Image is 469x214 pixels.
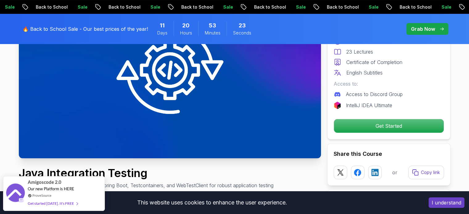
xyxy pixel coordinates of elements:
div: Get started [DATE]. It's FREE [28,200,78,207]
p: Sale [436,4,455,10]
p: Back to School [30,4,72,10]
p: 23 Lectures [346,48,373,55]
span: Days [157,30,167,36]
span: Amigoscode 2.0 [28,179,61,186]
h1: Java Integration Testing [19,167,274,179]
p: Sale [363,4,383,10]
p: Sale [217,4,237,10]
p: Back to School [394,4,436,10]
p: Access to: [334,80,444,87]
span: 23 Seconds [239,21,246,30]
h2: Share this Course [334,150,444,158]
img: jetbrains logo [334,102,341,109]
p: Master Java integration testing with Spring Boot, Testcontainers, and WebTestClient for robust ap... [19,182,274,189]
p: Copy link [421,169,440,176]
p: Sale [290,4,310,10]
p: or [392,169,397,176]
div: This website uses cookies to enhance the user experience. [5,196,419,209]
span: Our new Platform is HERE [28,186,74,191]
span: Minutes [205,30,220,36]
span: 11 Days [160,21,165,30]
p: Back to School [321,4,363,10]
p: English Subtitles [346,69,383,76]
button: Accept cookies [429,197,464,208]
span: 20 Hours [182,21,190,30]
button: Copy link [408,166,444,179]
span: Hours [180,30,192,36]
p: 🔥 Back to School Sale - Our best prices of the year! [23,25,148,33]
span: Seconds [233,30,251,36]
span: 53 Minutes [209,21,216,30]
p: Sale [72,4,92,10]
p: Back to School [175,4,217,10]
button: Get Started [334,119,444,133]
p: Sale [145,4,164,10]
p: Certificate of Completion [346,59,402,66]
p: Access to Discord Group [346,91,403,98]
p: Back to School [248,4,290,10]
a: ProveSource [32,193,51,198]
p: Back to School [103,4,145,10]
img: provesource social proof notification image [6,184,25,204]
p: Grab Now [411,25,435,33]
p: IntelliJ IDEA Ultimate [346,102,392,109]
